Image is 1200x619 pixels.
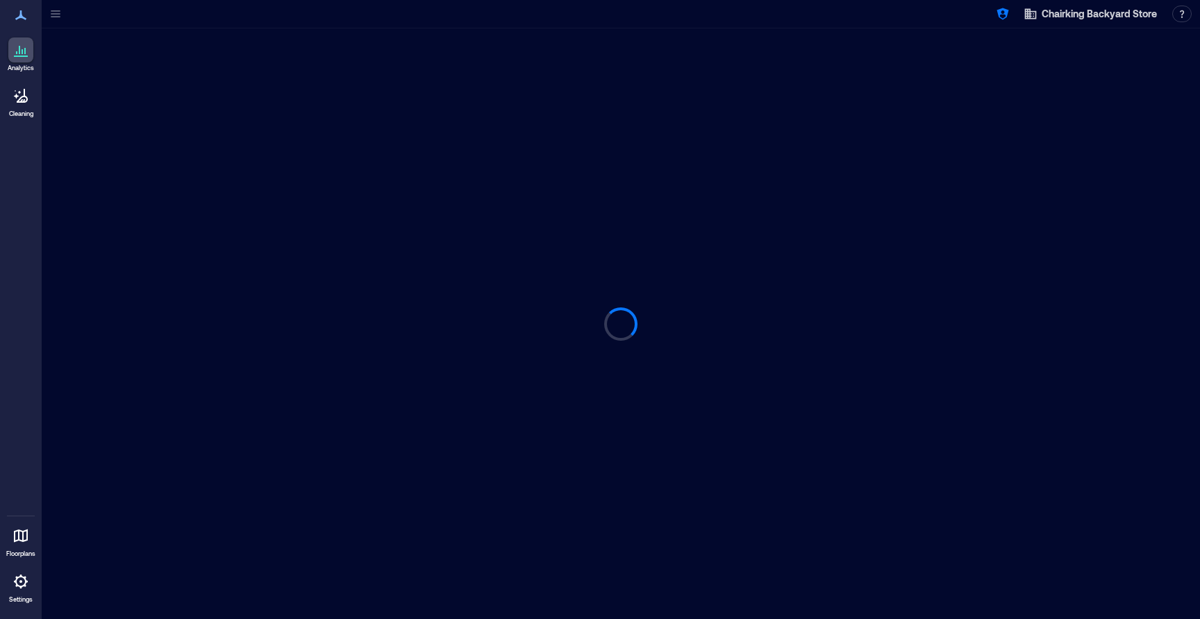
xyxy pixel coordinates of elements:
[2,519,40,562] a: Floorplans
[8,64,34,72] p: Analytics
[3,79,38,122] a: Cleaning
[4,565,37,608] a: Settings
[9,595,33,604] p: Settings
[3,33,38,76] a: Analytics
[9,110,33,118] p: Cleaning
[1042,7,1157,21] span: Chairking Backyard Store
[1019,3,1161,25] button: Chairking Backyard Store
[6,550,35,558] p: Floorplans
